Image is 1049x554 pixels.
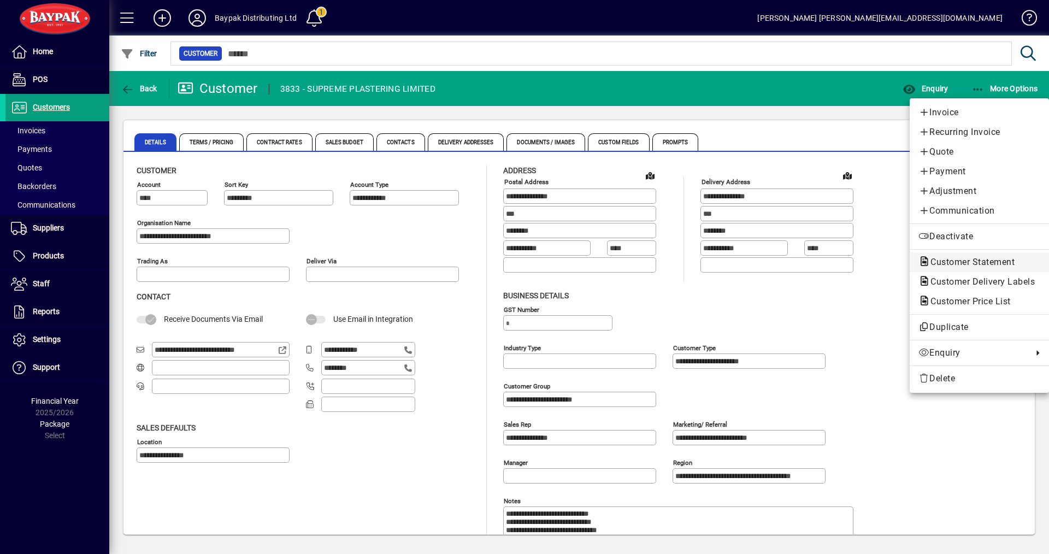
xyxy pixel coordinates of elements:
span: Quote [918,145,1040,158]
span: Recurring Invoice [918,126,1040,139]
span: Customer Statement [918,257,1020,267]
span: Deactivate [918,230,1040,243]
span: Payment [918,165,1040,178]
span: Delete [918,372,1040,385]
span: Enquiry [918,346,1027,359]
span: Duplicate [918,321,1040,334]
span: Communication [918,204,1040,217]
button: Deactivate customer [910,227,1049,246]
span: Invoice [918,106,1040,119]
span: Customer Delivery Labels [918,276,1040,287]
span: Adjustment [918,185,1040,198]
span: Customer Price List [918,296,1016,307]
